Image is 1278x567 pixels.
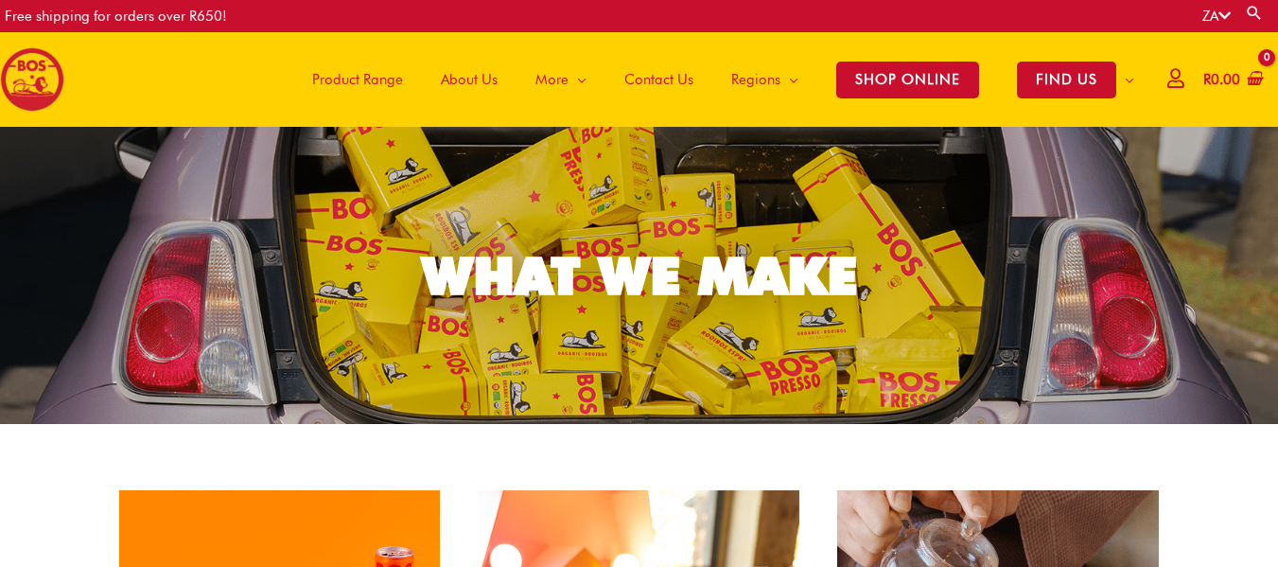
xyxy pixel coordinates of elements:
span: More [535,51,569,108]
span: Regions [731,51,780,108]
a: More [516,32,605,127]
a: View Shopping Cart, empty [1199,59,1264,101]
a: About Us [422,32,516,127]
a: Contact Us [605,32,712,127]
bdi: 0.00 [1203,71,1240,88]
span: FIND US [1017,62,1116,98]
span: Contact Us [624,51,693,108]
a: SHOP ONLINE [817,32,998,127]
div: WHAT WE MAKE [422,250,857,302]
a: Regions [712,32,817,127]
nav: Site Navigation [279,32,1153,127]
span: Product Range [312,51,403,108]
span: About Us [441,51,498,108]
a: Search button [1245,4,1264,22]
span: SHOP ONLINE [836,62,979,98]
a: ZA [1202,8,1231,25]
a: Product Range [293,32,422,127]
span: R [1203,71,1211,88]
